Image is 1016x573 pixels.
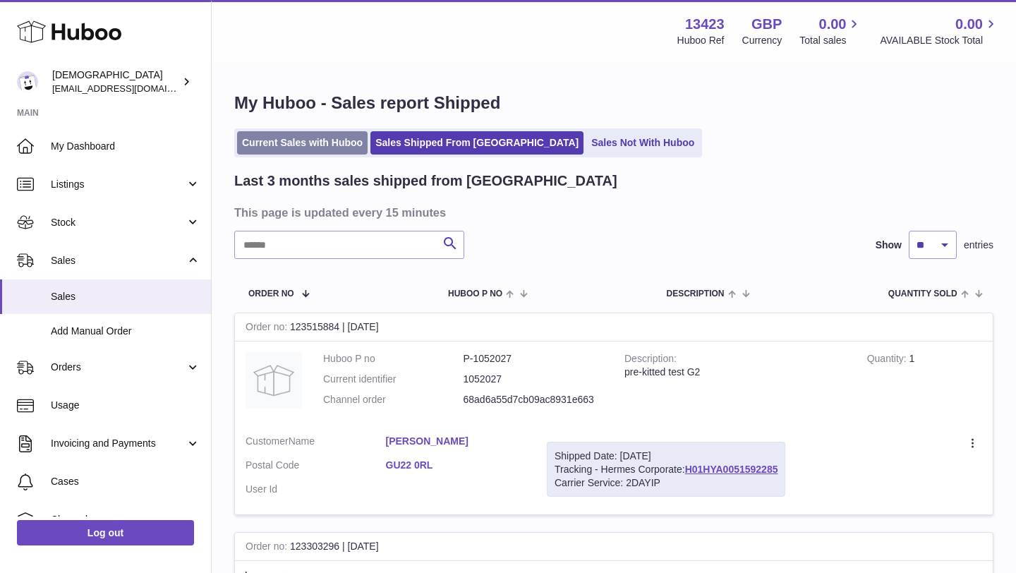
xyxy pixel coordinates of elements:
[51,216,186,229] span: Stock
[51,140,200,153] span: My Dashboard
[685,464,778,475] a: H01HYA0051592285
[880,34,999,47] span: AVAILABLE Stock Total
[51,437,186,450] span: Invoicing and Payments
[964,239,993,252] span: entries
[51,178,186,191] span: Listings
[246,541,290,555] strong: Order no
[685,15,725,34] strong: 13423
[386,435,526,448] a: [PERSON_NAME]
[246,435,289,447] span: Customer
[246,321,290,336] strong: Order no
[888,289,957,298] span: Quantity Sold
[246,483,386,496] dt: User Id
[237,131,368,155] a: Current Sales with Huboo
[547,442,785,497] div: Tracking - Hermes Corporate:
[234,92,993,114] h1: My Huboo - Sales report Shipped
[52,83,207,94] span: [EMAIL_ADDRESS][DOMAIN_NAME]
[235,313,993,342] div: 123515884 | [DATE]
[51,399,200,412] span: Usage
[555,476,778,490] div: Carrier Service: 2DAYIP
[857,342,993,424] td: 1
[876,239,902,252] label: Show
[17,520,194,545] a: Log out
[246,459,386,476] dt: Postal Code
[51,254,186,267] span: Sales
[819,15,847,34] span: 0.00
[555,450,778,463] div: Shipped Date: [DATE]
[51,290,200,303] span: Sales
[955,15,983,34] span: 0.00
[386,459,526,472] a: GU22 0RL
[751,15,782,34] strong: GBP
[799,34,862,47] span: Total sales
[234,171,617,191] h2: Last 3 months sales shipped from [GEOGRAPHIC_DATA]
[323,373,464,386] dt: Current identifier
[880,15,999,47] a: 0.00 AVAILABLE Stock Total
[234,205,990,220] h3: This page is updated every 15 minutes
[246,352,302,409] img: no-photo.jpg
[867,353,909,368] strong: Quantity
[51,361,186,374] span: Orders
[742,34,782,47] div: Currency
[323,352,464,366] dt: Huboo P no
[370,131,583,155] a: Sales Shipped From [GEOGRAPHIC_DATA]
[464,393,604,406] dd: 68ad6a55d7cb09ac8931e663
[464,373,604,386] dd: 1052027
[235,533,993,561] div: 123303296 | [DATE]
[51,325,200,338] span: Add Manual Order
[17,71,38,92] img: olgazyuz@outlook.com
[624,353,677,368] strong: Description
[464,352,604,366] dd: P-1052027
[51,475,200,488] span: Cases
[52,68,179,95] div: [DEMOGRAPHIC_DATA]
[323,393,464,406] dt: Channel order
[448,289,502,298] span: Huboo P no
[666,289,724,298] span: Description
[799,15,862,47] a: 0.00 Total sales
[51,513,200,526] span: Channels
[624,366,846,379] div: pre-kitted test G2
[586,131,699,155] a: Sales Not With Huboo
[248,289,294,298] span: Order No
[677,34,725,47] div: Huboo Ref
[246,435,386,452] dt: Name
